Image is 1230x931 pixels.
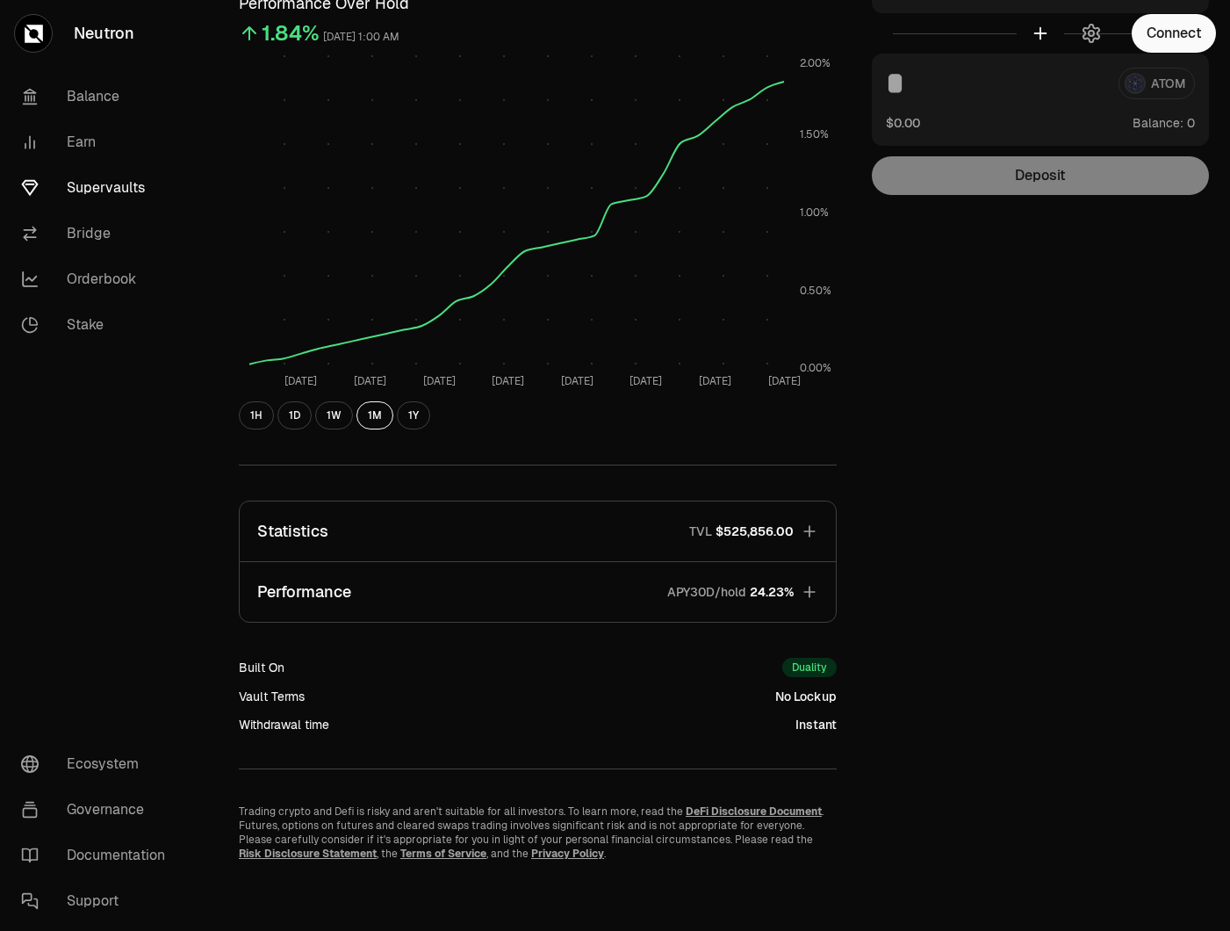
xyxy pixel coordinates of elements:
[800,206,829,220] tspan: 1.00%
[240,562,836,622] button: PerformanceAPY30D/hold24.23%
[239,819,837,861] p: Futures, options on futures and cleared swaps trading involves significant risk and is not approp...
[800,284,831,298] tspan: 0.50%
[239,688,305,705] div: Vault Terms
[7,302,190,348] a: Stake
[768,374,801,388] tspan: [DATE]
[7,256,190,302] a: Orderbook
[239,401,274,429] button: 1H
[400,847,486,861] a: Terms of Service
[239,805,837,819] p: Trading crypto and Defi is risky and aren't suitable for all investors. To learn more, read the .
[699,374,731,388] tspan: [DATE]
[262,19,320,47] div: 1.84%
[315,401,353,429] button: 1W
[492,374,524,388] tspan: [DATE]
[284,374,317,388] tspan: [DATE]
[397,401,430,429] button: 1Y
[1132,14,1216,53] button: Connect
[795,716,837,733] div: Instant
[277,401,312,429] button: 1D
[689,523,712,540] p: TVL
[800,127,829,141] tspan: 1.50%
[782,658,837,677] div: Duality
[239,659,284,676] div: Built On
[423,374,456,388] tspan: [DATE]
[7,211,190,256] a: Bridge
[561,374,593,388] tspan: [DATE]
[7,741,190,787] a: Ecosystem
[7,119,190,165] a: Earn
[629,374,662,388] tspan: [DATE]
[257,519,328,544] p: Statistics
[7,833,190,878] a: Documentation
[531,847,604,861] a: Privacy Policy
[240,502,836,561] button: StatisticsTVL$525,856.00
[1133,114,1183,132] span: Balance:
[886,113,920,132] button: $0.00
[750,583,794,601] span: 24.23%
[800,56,831,70] tspan: 2.00%
[7,74,190,119] a: Balance
[239,847,377,861] a: Risk Disclosure Statement
[686,805,822,819] a: DeFi Disclosure Document
[667,583,746,601] p: APY30D/hold
[354,374,386,388] tspan: [DATE]
[323,27,399,47] div: [DATE] 1:00 AM
[7,878,190,924] a: Support
[7,165,190,211] a: Supervaults
[800,361,831,375] tspan: 0.00%
[716,523,794,540] span: $525,856.00
[239,716,329,733] div: Withdrawal time
[775,688,837,705] div: No Lockup
[257,580,351,604] p: Performance
[7,787,190,833] a: Governance
[356,401,393,429] button: 1M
